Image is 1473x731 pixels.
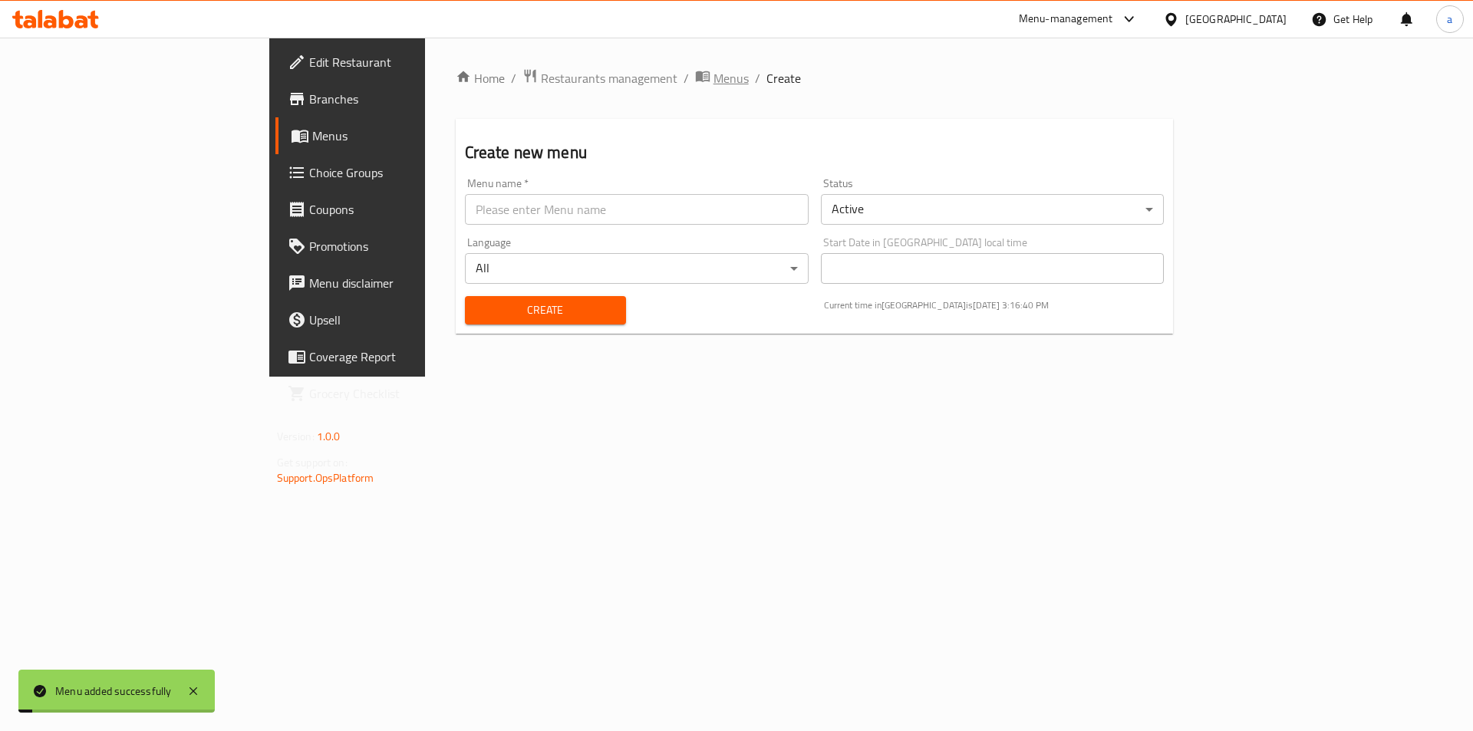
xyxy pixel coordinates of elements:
a: Support.OpsPlatform [277,468,374,488]
a: Promotions [275,228,516,265]
div: Menu-management [1019,10,1113,28]
a: Menus [695,68,749,88]
div: Menu added successfully [55,683,172,700]
span: a [1447,11,1452,28]
h2: Create new menu [465,141,1165,164]
a: Coupons [275,191,516,228]
nav: breadcrumb [456,68,1174,88]
span: 1.0.0 [317,426,341,446]
span: Branches [309,90,503,108]
p: Current time in [GEOGRAPHIC_DATA] is [DATE] 3:16:40 PM [824,298,1165,312]
li: / [684,69,689,87]
a: Branches [275,81,516,117]
a: Menu disclaimer [275,265,516,301]
span: Coupons [309,200,503,219]
span: Upsell [309,311,503,329]
div: All [465,253,809,284]
span: Menu disclaimer [309,274,503,292]
a: Grocery Checklist [275,375,516,412]
div: Active [821,194,1165,225]
span: Menus [312,127,503,145]
span: Restaurants management [541,69,677,87]
a: Choice Groups [275,154,516,191]
li: / [755,69,760,87]
a: Menus [275,117,516,154]
button: Create [465,296,626,324]
a: Coverage Report [275,338,516,375]
span: Get support on: [277,453,348,473]
input: Please enter Menu name [465,194,809,225]
a: Upsell [275,301,516,338]
span: Create [477,301,614,320]
span: Grocery Checklist [309,384,503,403]
a: Restaurants management [522,68,677,88]
span: Version: [277,426,315,446]
span: Promotions [309,237,503,255]
span: Coverage Report [309,347,503,366]
div: [GEOGRAPHIC_DATA] [1185,11,1287,28]
span: Create [766,69,801,87]
span: Menus [713,69,749,87]
span: Choice Groups [309,163,503,182]
span: Edit Restaurant [309,53,503,71]
a: Edit Restaurant [275,44,516,81]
